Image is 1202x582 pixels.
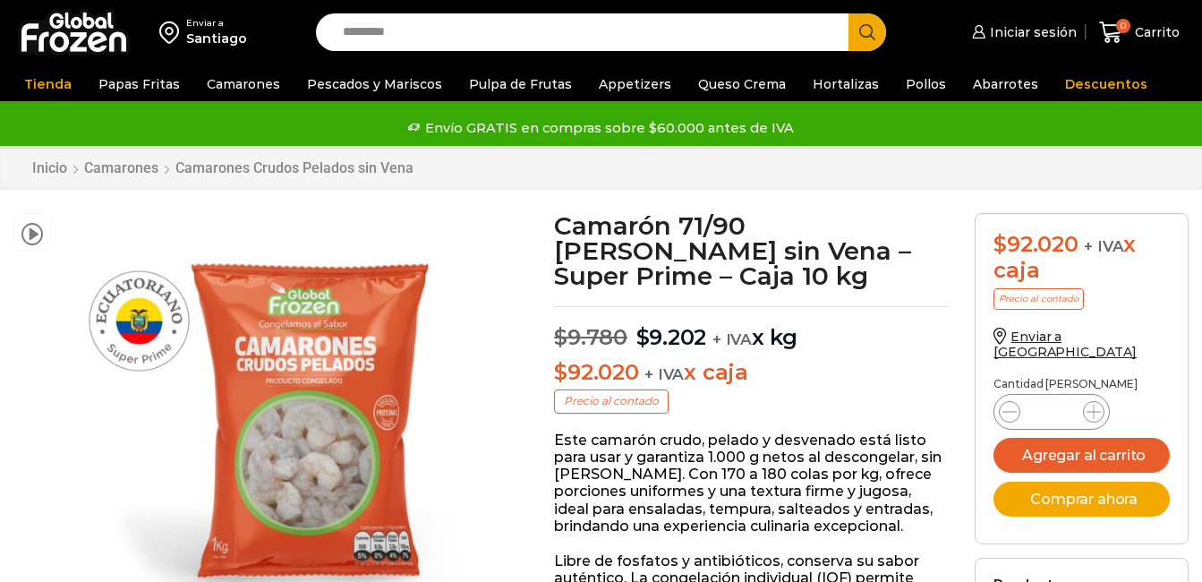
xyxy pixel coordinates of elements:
[689,67,795,101] a: Queso Crema
[993,232,1170,284] div: x caja
[636,324,707,350] bdi: 9.202
[993,231,1007,257] span: $
[90,67,189,101] a: Papas Fritas
[590,67,680,101] a: Appetizers
[1084,237,1123,255] span: + IVA
[993,231,1078,257] bdi: 92.020
[993,329,1137,360] a: Enviar a [GEOGRAPHIC_DATA]
[298,67,451,101] a: Pescados y Mariscos
[554,389,669,413] p: Precio al contado
[993,438,1170,473] button: Agregar al carrito
[993,288,1084,310] p: Precio al contado
[968,14,1077,50] a: Iniciar sesión
[804,67,888,101] a: Hortalizas
[460,67,581,101] a: Pulpa de Frutas
[1130,23,1180,41] span: Carrito
[186,30,247,47] div: Santiago
[848,13,886,51] button: Search button
[554,306,948,351] p: x kg
[159,17,186,47] img: address-field-icon.svg
[175,159,414,176] a: Camarones Crudos Pelados sin Vena
[993,378,1170,390] p: Cantidad [PERSON_NAME]
[31,159,414,176] nav: Breadcrumb
[897,67,955,101] a: Pollos
[636,324,650,350] span: $
[712,330,752,348] span: + IVA
[985,23,1077,41] span: Iniciar sesión
[31,159,68,176] a: Inicio
[1056,67,1156,101] a: Descuentos
[554,359,638,385] bdi: 92.020
[554,360,948,386] p: x caja
[198,67,289,101] a: Camarones
[1035,399,1069,424] input: Product quantity
[15,67,81,101] a: Tienda
[554,324,627,350] bdi: 9.780
[554,324,567,350] span: $
[644,365,684,383] span: + IVA
[1116,19,1130,33] span: 0
[186,17,247,30] div: Enviar a
[1095,12,1184,54] a: 0 Carrito
[993,482,1170,517] button: Comprar ahora
[83,159,159,176] a: Camarones
[554,432,948,535] p: Este camarón crudo, pelado y desvenado está listo para usar y garantiza 1.000 g netos al desconge...
[554,359,567,385] span: $
[554,213,948,288] h1: Camarón 71/90 [PERSON_NAME] sin Vena – Super Prime – Caja 10 kg
[964,67,1047,101] a: Abarrotes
